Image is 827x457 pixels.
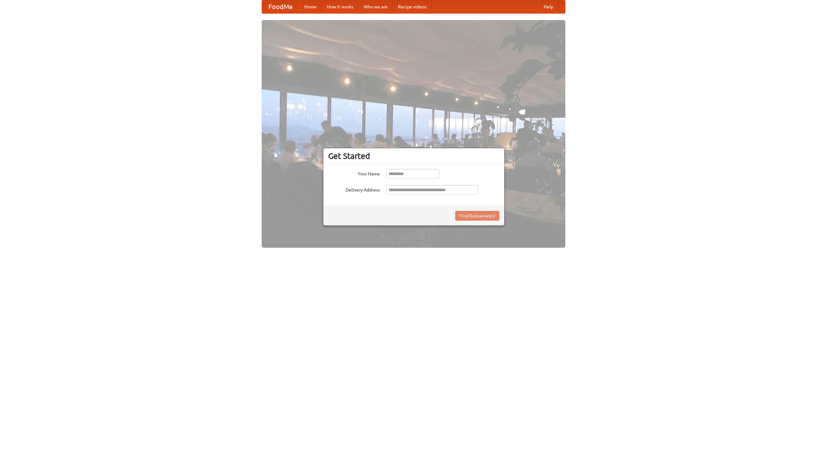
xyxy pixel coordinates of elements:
a: Recipe videos [393,0,432,13]
a: Help [539,0,559,13]
a: Home [299,0,322,13]
label: Your Name [328,169,380,177]
button: Find Restaurants! [455,211,499,221]
a: Who we are [359,0,393,13]
a: FoodMe [262,0,299,13]
h3: Get Started [328,151,499,161]
a: How it works [322,0,359,13]
label: Delivery Address [328,185,380,193]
